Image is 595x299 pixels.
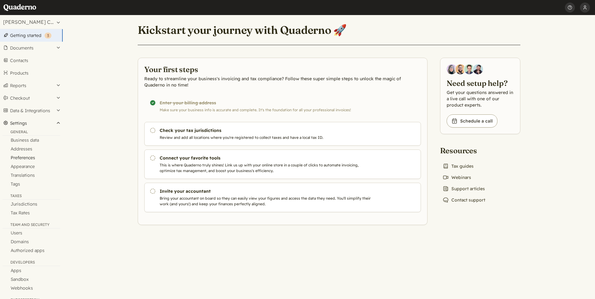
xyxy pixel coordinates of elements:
[160,188,374,194] h3: Invite your accountant
[144,76,421,88] p: Ready to streamline your business's invoicing and tax compliance? Follow these super simple steps...
[464,64,474,74] img: Ivo Oltmans, Business Developer at Quaderno
[160,127,374,134] h3: Check your tax jurisdictions
[447,78,514,88] h2: Need setup help?
[144,122,421,146] a: Check your tax jurisdictions Review and add all locations where you're registered to collect taxe...
[160,155,374,161] h3: Connect your favorite tools
[440,173,474,182] a: Webinars
[455,64,465,74] img: Jairo Fumero, Account Executive at Quaderno
[138,23,347,37] h1: Kickstart your journey with Quaderno 🚀
[3,193,60,200] div: Taxes
[144,64,421,74] h2: Your first steps
[440,184,487,193] a: Support articles
[473,64,483,74] img: Javier Rubio, DevRel at Quaderno
[144,183,421,212] a: Invite your accountant Bring your accountant on board so they can easily view your figures and ac...
[447,89,514,108] p: Get your questions answered in a live call with one of our product experts.
[144,149,421,179] a: Connect your favorite tools This is where Quaderno truly shines! Link us up with your online stor...
[440,196,488,204] a: Contact support
[47,33,49,38] span: 3
[440,145,488,155] h2: Resources
[160,135,374,140] p: Review and add all locations where you're registered to collect taxes and have a local tax ID.
[160,162,374,174] p: This is where Quaderno truly shines! Link us up with your online store in a couple of clicks to a...
[3,260,60,266] div: Developers
[160,196,374,207] p: Bring your accountant on board so they can easily view your figures and access the data they need...
[3,222,60,228] div: Team and security
[3,129,60,136] div: General
[447,64,457,74] img: Diana Carrasco, Account Executive at Quaderno
[440,162,476,170] a: Tax guides
[447,114,497,128] a: Schedule a call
